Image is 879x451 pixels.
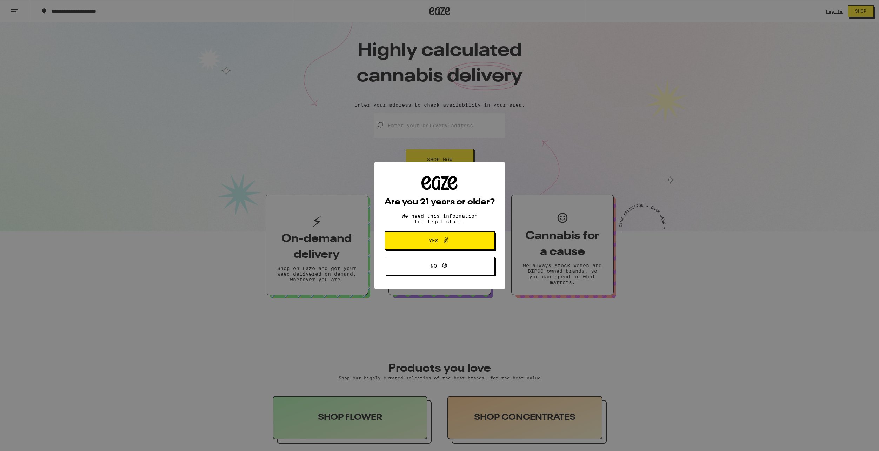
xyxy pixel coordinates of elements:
button: Yes [385,231,495,250]
button: No [385,257,495,275]
span: No [431,263,437,268]
p: We need this information for legal stuff. [396,213,484,224]
span: Yes [429,238,438,243]
h2: Are you 21 years or older? [385,198,495,207]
